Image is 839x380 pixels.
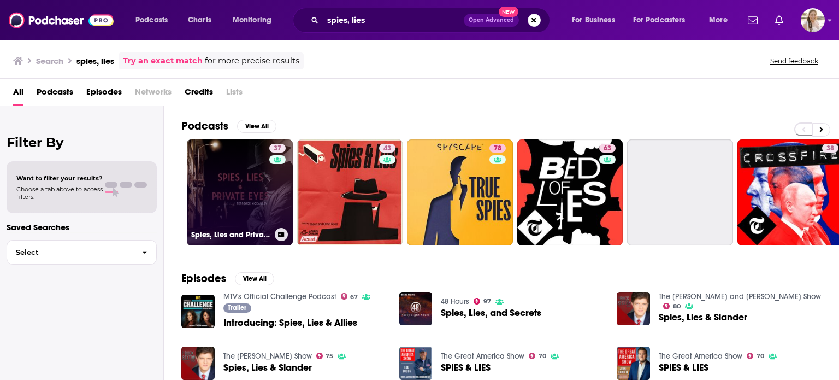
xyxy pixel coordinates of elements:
a: 63 [599,144,616,153]
a: MTV's Official Challenge Podcast [223,292,336,301]
a: Introducing: Spies, Lies & Allies [223,318,357,328]
h3: Search [36,56,63,66]
a: 78 [407,139,513,245]
a: 78 [489,144,506,153]
h2: Filter By [7,135,157,150]
span: 75 [326,354,333,359]
p: Saved Searches [7,222,157,232]
a: 67 [341,293,358,300]
a: Episodes [86,83,122,106]
button: Send feedback [767,56,822,66]
a: Show notifications dropdown [771,11,788,30]
a: Try an exact match [123,55,203,67]
span: 78 [494,143,501,154]
a: 37Spies, Lies and Private Eyes [187,139,293,245]
span: Trailer [228,305,246,311]
span: 70 [539,354,546,359]
input: Search podcasts, credits, & more... [323,11,464,29]
a: Podcasts [37,83,73,106]
button: Show profile menu [801,8,825,32]
h2: Podcasts [181,119,228,133]
a: 75 [316,353,334,359]
a: Show notifications dropdown [743,11,762,30]
button: open menu [701,11,741,29]
a: 97 [474,298,491,305]
button: View All [235,272,274,285]
span: 80 [673,304,681,309]
a: 38 [822,144,838,153]
button: Select [7,240,157,265]
span: Charts [188,13,211,28]
span: Monitoring [233,13,271,28]
img: User Profile [801,8,825,32]
a: The Clay Travis and Buck Sexton Show [659,292,821,301]
button: open menu [128,11,182,29]
span: 97 [483,299,491,304]
img: Spies, Lies, and Secrets [399,292,433,325]
span: New [499,7,518,17]
span: Podcasts [135,13,168,28]
a: Charts [181,11,218,29]
span: for more precise results [205,55,299,67]
span: Want to filter your results? [16,174,103,182]
h3: Spies, Lies and Private Eyes [191,230,270,239]
button: View All [237,120,276,133]
span: 67 [350,295,358,300]
span: 37 [274,143,281,154]
img: Spies, Lies & Slander [617,292,650,325]
a: Spies, Lies & Slander [659,313,747,322]
span: 63 [604,143,611,154]
span: For Podcasters [633,13,686,28]
span: More [709,13,728,28]
span: For Business [572,13,615,28]
button: open menu [564,11,629,29]
a: SPIES & LIES [441,363,491,372]
a: 70 [529,353,546,359]
span: 43 [383,143,391,154]
button: open menu [626,11,701,29]
span: Credits [185,83,213,106]
span: 38 [826,143,834,154]
a: The Great America Show [659,352,742,361]
span: Lists [226,83,243,106]
span: Logged in as acquavie [801,8,825,32]
a: PodcastsView All [181,119,276,133]
div: Search podcasts, credits, & more... [303,8,560,33]
h2: Episodes [181,272,226,285]
a: 43 [297,139,403,245]
a: Spies, Lies, and Secrets [441,308,541,318]
a: SPIES & LIES [617,347,650,380]
a: All [13,83,23,106]
a: Spies, Lies & Slander [223,363,312,372]
span: Choose a tab above to access filters. [16,185,103,201]
a: The Buck Sexton Show [223,352,312,361]
span: 70 [757,354,764,359]
span: Select [7,249,133,256]
img: SPIES & LIES [399,347,433,380]
img: Podchaser - Follow, Share and Rate Podcasts [9,10,114,31]
img: Introducing: Spies, Lies & Allies [181,295,215,328]
a: 80 [663,303,681,309]
span: Open Advanced [469,17,514,23]
img: Spies, Lies & Slander [181,347,215,380]
a: 70 [747,353,764,359]
span: Networks [135,83,172,106]
a: EpisodesView All [181,272,274,285]
h3: spies, lies [76,56,114,66]
a: SPIES & LIES [659,363,708,372]
a: The Great America Show [441,352,524,361]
